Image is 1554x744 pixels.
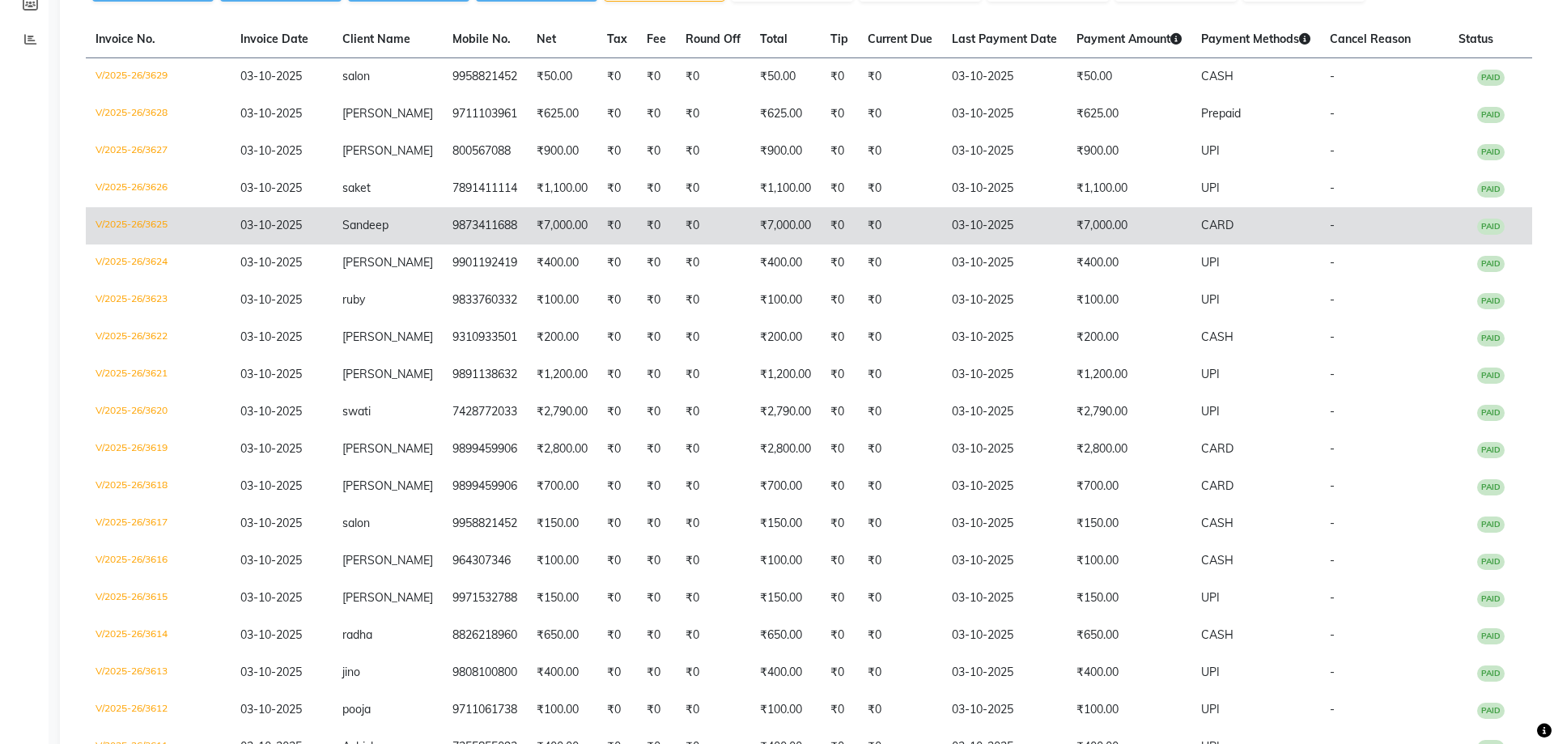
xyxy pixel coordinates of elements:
span: - [1330,478,1335,493]
span: Total [760,32,788,46]
td: ₹625.00 [750,96,821,133]
td: ₹150.00 [1067,580,1191,617]
td: ₹0 [821,542,858,580]
td: ₹0 [821,58,858,96]
td: ₹100.00 [527,282,597,319]
td: V/2025-26/3626 [86,170,231,207]
td: ₹0 [637,542,676,580]
td: 9873411688 [443,207,527,244]
span: PAID [1477,368,1505,384]
td: ₹0 [821,393,858,431]
td: 964307346 [443,542,527,580]
span: CARD [1201,218,1233,232]
span: Tip [830,32,848,46]
td: 03-10-2025 [942,468,1067,505]
td: 03-10-2025 [942,654,1067,691]
span: PAID [1477,330,1505,346]
td: ₹2,790.00 [1067,393,1191,431]
span: [PERSON_NAME] [342,106,433,121]
span: - [1330,292,1335,307]
span: 03-10-2025 [240,329,302,344]
span: PAID [1477,405,1505,421]
td: V/2025-26/3627 [86,133,231,170]
td: ₹900.00 [527,133,597,170]
span: [PERSON_NAME] [342,553,433,568]
span: 03-10-2025 [240,143,302,158]
td: ₹0 [821,654,858,691]
td: ₹0 [858,393,942,431]
td: ₹400.00 [750,654,821,691]
span: Last Payment Date [952,32,1057,46]
td: 03-10-2025 [942,393,1067,431]
td: ₹0 [597,96,637,133]
td: 03-10-2025 [942,542,1067,580]
td: ₹200.00 [1067,319,1191,356]
td: ₹150.00 [527,505,597,542]
td: V/2025-26/3619 [86,431,231,468]
td: ₹7,000.00 [1067,207,1191,244]
td: ₹700.00 [1067,468,1191,505]
td: ₹0 [821,356,858,393]
span: - [1330,367,1335,381]
td: ₹100.00 [750,542,821,580]
td: ₹0 [637,580,676,617]
span: CASH [1201,627,1233,642]
span: CASH [1201,516,1233,530]
td: ₹0 [676,207,750,244]
td: ₹2,800.00 [1067,431,1191,468]
td: 03-10-2025 [942,170,1067,207]
span: Payment Methods [1201,32,1310,46]
td: ₹0 [597,691,637,729]
td: ₹0 [858,356,942,393]
span: [PERSON_NAME] [342,255,433,270]
td: 9899459906 [443,468,527,505]
td: ₹0 [597,580,637,617]
td: 03-10-2025 [942,580,1067,617]
td: ₹0 [858,207,942,244]
td: ₹0 [637,133,676,170]
span: jino [342,665,360,679]
td: 9711103961 [443,96,527,133]
td: ₹0 [597,207,637,244]
td: 03-10-2025 [942,505,1067,542]
span: PAID [1477,554,1505,570]
td: ₹0 [858,617,942,654]
td: 9971532788 [443,580,527,617]
td: V/2025-26/3622 [86,319,231,356]
td: V/2025-26/3613 [86,654,231,691]
td: 03-10-2025 [942,691,1067,729]
td: ₹1,200.00 [1067,356,1191,393]
td: V/2025-26/3621 [86,356,231,393]
span: Client Name [342,32,410,46]
td: ₹0 [821,207,858,244]
span: 03-10-2025 [240,553,302,568]
td: ₹0 [858,133,942,170]
span: Fee [647,32,666,46]
td: ₹0 [676,691,750,729]
td: 03-10-2025 [942,617,1067,654]
td: ₹0 [597,393,637,431]
td: ₹0 [821,319,858,356]
span: 03-10-2025 [240,292,302,307]
td: ₹0 [858,170,942,207]
td: ₹700.00 [750,468,821,505]
span: UPI [1201,143,1220,158]
span: UPI [1201,367,1220,381]
span: PAID [1477,70,1505,86]
span: PAID [1477,517,1505,533]
td: ₹0 [821,282,858,319]
td: ₹0 [858,542,942,580]
span: - [1330,590,1335,605]
td: 9711061738 [443,691,527,729]
span: 03-10-2025 [240,218,302,232]
td: ₹1,100.00 [750,170,821,207]
td: ₹0 [676,133,750,170]
td: ₹100.00 [750,691,821,729]
td: ₹0 [821,580,858,617]
span: - [1330,106,1335,121]
td: V/2025-26/3623 [86,282,231,319]
td: 9891138632 [443,356,527,393]
td: ₹50.00 [527,58,597,96]
td: ₹50.00 [750,58,821,96]
td: ₹0 [858,580,942,617]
